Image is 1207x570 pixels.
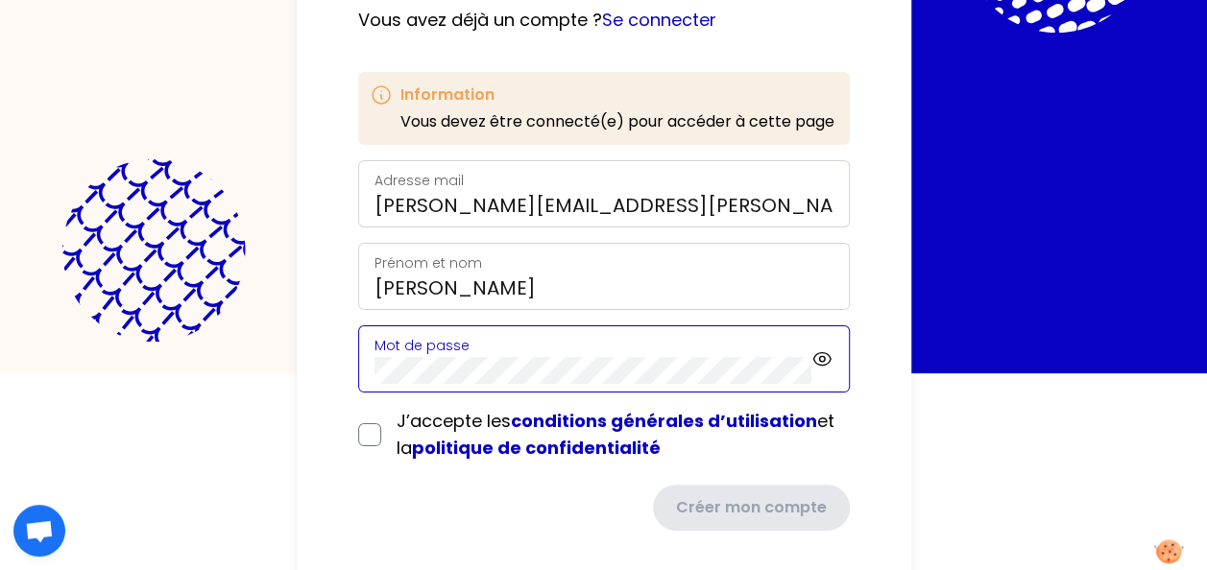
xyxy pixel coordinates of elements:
[358,7,850,34] p: Vous avez déjà un compte ?
[602,8,716,32] a: Se connecter
[374,171,464,190] label: Adresse mail
[374,336,470,355] label: Mot de passe
[374,253,482,273] label: Prénom et nom
[511,409,817,433] a: conditions générales d’utilisation
[13,505,65,557] div: Ouvrir le chat
[400,110,834,133] p: Vous devez être connecté(e) pour accéder à cette page
[653,485,850,531] button: Créer mon compte
[397,409,834,460] span: J’accepte les et la
[400,83,834,107] h3: Information
[412,436,661,460] a: politique de confidentialité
